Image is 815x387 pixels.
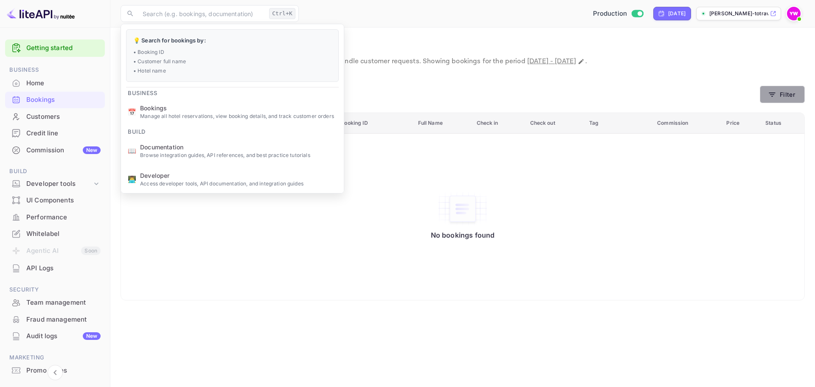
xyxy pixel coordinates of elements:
[26,366,101,376] div: Promo codes
[138,5,266,22] input: Search (e.g. bookings, documentation)
[26,264,101,273] div: API Logs
[140,143,337,151] span: Documentation
[140,171,337,180] span: Developer
[26,179,92,189] div: Developer tools
[5,294,105,310] a: Team management
[5,353,105,362] span: Marketing
[5,142,105,159] div: CommissionNew
[5,260,105,277] div: API Logs
[121,56,805,67] p: View and manage all hotel bookings, track reservation statuses, and handle customer requests. Sho...
[590,9,647,19] div: Switch to Sandbox mode
[709,10,768,17] p: [PERSON_NAME]-totravel...
[431,231,495,239] p: No bookings found
[437,191,488,227] img: No bookings found
[5,362,105,379] div: Promo codes
[121,38,805,55] p: Bookings
[26,129,101,138] div: Credit line
[140,151,337,159] p: Browse integration guides, API references, and best practice tutorials
[7,7,75,20] img: LiteAPI logo
[5,328,105,345] div: Audit logsNew
[787,7,801,20] img: Yahav Winkler
[269,8,295,19] div: Ctrl+K
[26,43,101,53] a: Getting started
[5,260,105,276] a: API Logs
[668,10,686,17] div: [DATE]
[525,113,585,134] th: Check out
[26,298,101,308] div: Team management
[26,213,101,222] div: Performance
[577,57,585,66] button: Change date range
[140,112,337,120] p: Manage all hotel reservations, view booking details, and track customer orders
[140,180,337,188] p: Access developer tools, API documentation, and integration guides
[5,226,105,241] a: Whitelabel
[26,315,101,325] div: Fraud management
[5,192,105,208] a: UI Components
[5,311,105,327] a: Fraud management
[5,39,105,57] div: Getting started
[5,362,105,378] a: Promo codes
[5,75,105,92] div: Home
[527,57,576,66] span: [DATE] - [DATE]
[721,113,760,134] th: Price
[128,174,136,184] p: 👨‍💻
[593,9,627,19] span: Production
[133,58,332,65] p: • Customer full name
[5,75,105,91] a: Home
[121,123,152,137] span: Build
[413,113,472,134] th: Full Name
[26,331,101,341] div: Audit logs
[760,113,804,134] th: Status
[5,285,105,294] span: Security
[5,328,105,344] a: Audit logsNew
[26,95,101,105] div: Bookings
[5,209,105,225] a: Performance
[128,146,136,156] p: 📖
[5,142,105,158] a: CommissionNew
[5,167,105,176] span: Build
[26,196,101,205] div: UI Components
[5,192,105,209] div: UI Components
[121,113,804,300] table: booking table
[5,109,105,125] div: Customers
[133,36,332,45] p: 💡 Search for bookings by:
[5,294,105,311] div: Team management
[5,125,105,142] div: Credit line
[314,113,413,134] th: Supplier Booking ID
[472,113,525,134] th: Check in
[48,365,63,380] button: Collapse navigation
[5,311,105,328] div: Fraud management
[5,209,105,226] div: Performance
[5,92,105,108] div: Bookings
[83,332,101,340] div: New
[133,48,332,56] p: • Booking ID
[26,146,101,155] div: Commission
[121,84,164,98] span: Business
[652,113,721,134] th: Commission
[5,177,105,191] div: Developer tools
[26,229,101,239] div: Whitelabel
[83,146,101,154] div: New
[121,85,760,101] div: account-settings tabs
[128,107,136,117] p: 📅
[5,92,105,107] a: Bookings
[133,67,332,75] p: • Hotel name
[5,65,105,75] span: Business
[26,112,101,122] div: Customers
[5,125,105,141] a: Credit line
[26,79,101,88] div: Home
[5,109,105,124] a: Customers
[140,104,337,112] span: Bookings
[760,86,805,103] button: Filter
[584,113,652,134] th: Tag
